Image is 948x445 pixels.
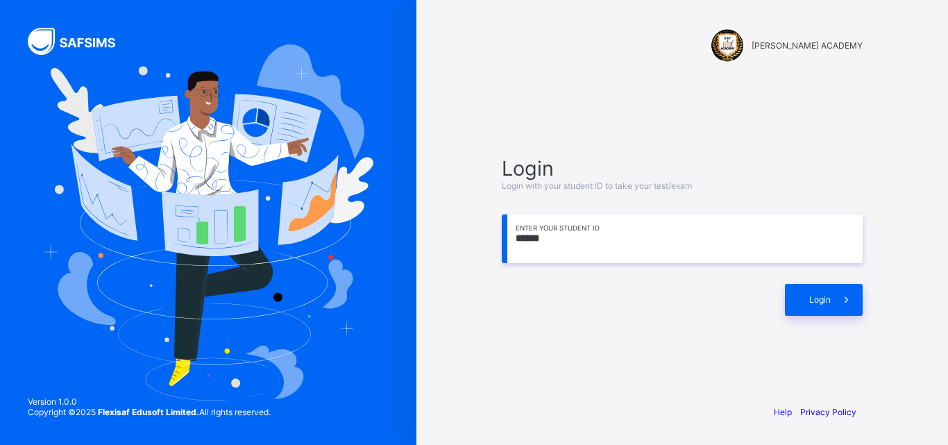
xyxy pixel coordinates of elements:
[502,180,692,191] span: Login with your student ID to take your test/exam
[43,44,373,400] img: Hero Image
[28,28,132,55] img: SAFSIMS Logo
[28,407,271,417] span: Copyright © 2025 All rights reserved.
[28,396,271,407] span: Version 1.0.0
[98,407,199,417] strong: Flexisaf Edusoft Limited.
[502,156,863,180] span: Login
[774,407,792,417] a: Help
[752,40,863,51] span: [PERSON_NAME] ACADEMY
[809,294,831,305] span: Login
[800,407,856,417] a: Privacy Policy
